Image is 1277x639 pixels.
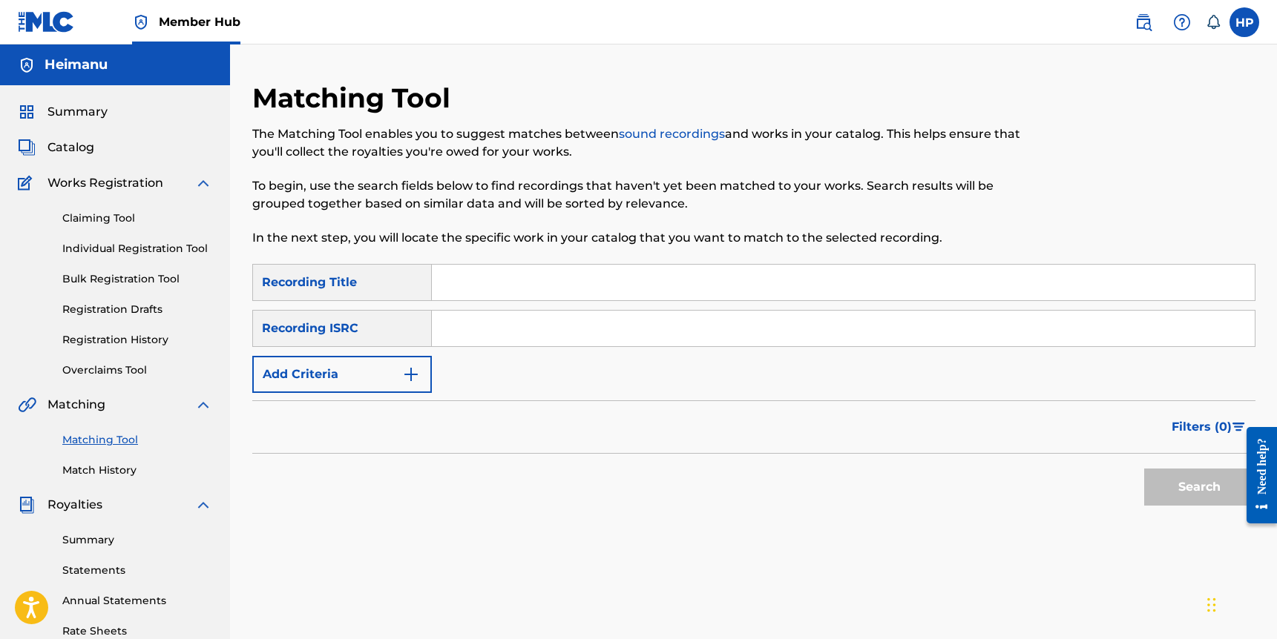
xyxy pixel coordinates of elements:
div: Drag [1207,583,1216,627]
img: Matching [18,396,36,414]
img: Works Registration [18,174,37,192]
a: Individual Registration Tool [62,241,212,256]
a: Public Search [1129,7,1158,37]
a: Summary [62,532,212,548]
span: Member Hub [159,13,240,30]
img: Accounts [18,56,36,74]
p: The Matching Tool enables you to suggest matches between and works in your catalog. This helps en... [252,125,1025,161]
a: sound recordings [619,127,725,141]
h5: Heimanu [45,56,108,73]
a: SummarySummary [18,103,108,121]
a: Overclaims Tool [62,362,212,378]
iframe: Resource Center [1235,415,1277,534]
p: To begin, use the search fields below to find recordings that haven't yet been matched to your wo... [252,177,1025,213]
a: Annual Statements [62,593,212,609]
img: expand [194,174,212,192]
img: MLC Logo [18,11,75,33]
a: Registration Drafts [62,302,212,317]
img: Royalties [18,496,36,514]
a: Matching Tool [62,432,212,448]
a: Statements [62,563,212,578]
img: search [1135,13,1152,31]
img: Summary [18,103,36,121]
iframe: Chat Widget [1203,568,1277,639]
img: expand [194,396,212,414]
a: Match History [62,463,212,478]
div: Notifications [1206,15,1221,30]
img: filter [1232,423,1245,431]
h2: Matching Tool [252,82,458,115]
p: In the next step, you will locate the specific work in your catalog that you want to match to the... [252,229,1025,247]
img: 9d2ae6d4665cec9f34b9.svg [402,365,420,383]
span: Royalties [47,496,102,514]
img: help [1173,13,1191,31]
div: Help [1167,7,1197,37]
a: Registration History [62,332,212,348]
div: User Menu [1230,7,1259,37]
img: expand [194,496,212,514]
button: Add Criteria [252,356,432,393]
span: Summary [47,103,108,121]
span: Filters ( 0 ) [1172,418,1232,436]
a: Claiming Tool [62,211,212,226]
img: Top Rightsholder [132,13,150,31]
a: Rate Sheets [62,623,212,639]
span: Matching [47,396,105,414]
a: CatalogCatalog [18,139,94,156]
a: Bulk Registration Tool [62,271,212,287]
form: Search Form [252,264,1255,513]
img: Catalog [18,139,36,156]
span: Catalog [47,139,94,156]
button: Filters (0) [1163,408,1255,446]
span: Works Registration [47,174,163,192]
